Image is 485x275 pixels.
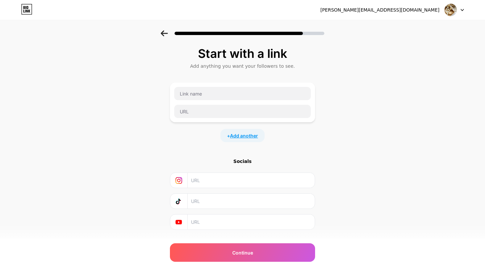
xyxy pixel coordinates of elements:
div: Add anything you want your followers to see. [173,63,312,69]
img: souveyou [444,4,457,16]
span: Continue [232,249,253,256]
div: Socials [170,158,315,165]
div: [PERSON_NAME][EMAIL_ADDRESS][DOMAIN_NAME] [320,7,439,14]
span: Add another [230,132,258,139]
div: + [220,129,265,142]
input: URL [191,194,311,209]
input: Link name [174,87,311,100]
input: URL [191,173,311,188]
input: URL [191,215,311,229]
div: Start with a link [173,47,312,60]
input: URL [174,105,311,118]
